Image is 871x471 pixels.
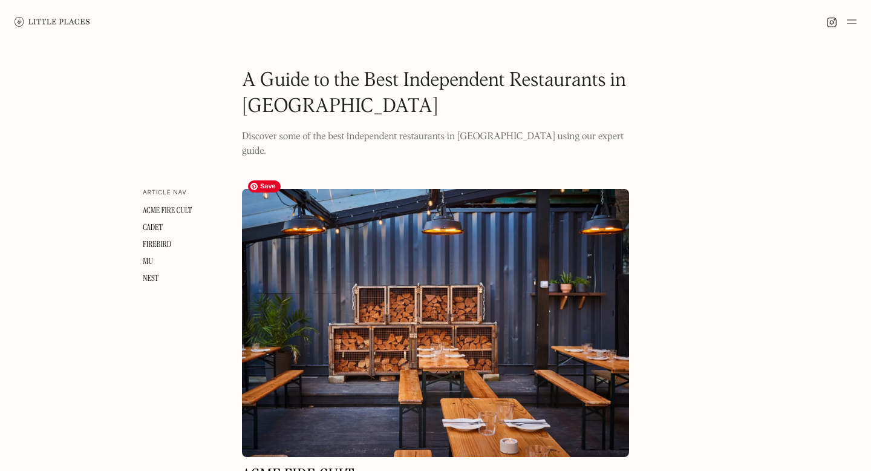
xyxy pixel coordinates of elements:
[248,180,281,193] span: Save
[143,189,187,197] div: Article nav
[143,273,158,284] a: Nest
[242,68,629,120] h1: A Guide to the Best Independent Restaurants in [GEOGRAPHIC_DATA]
[143,205,192,216] a: Acme Fire Cult
[143,239,171,250] a: Firebird
[143,256,153,267] a: mu
[242,130,629,159] p: Discover some of the best independent restaurants in [GEOGRAPHIC_DATA] using our expert guide.
[143,222,163,233] a: Cadet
